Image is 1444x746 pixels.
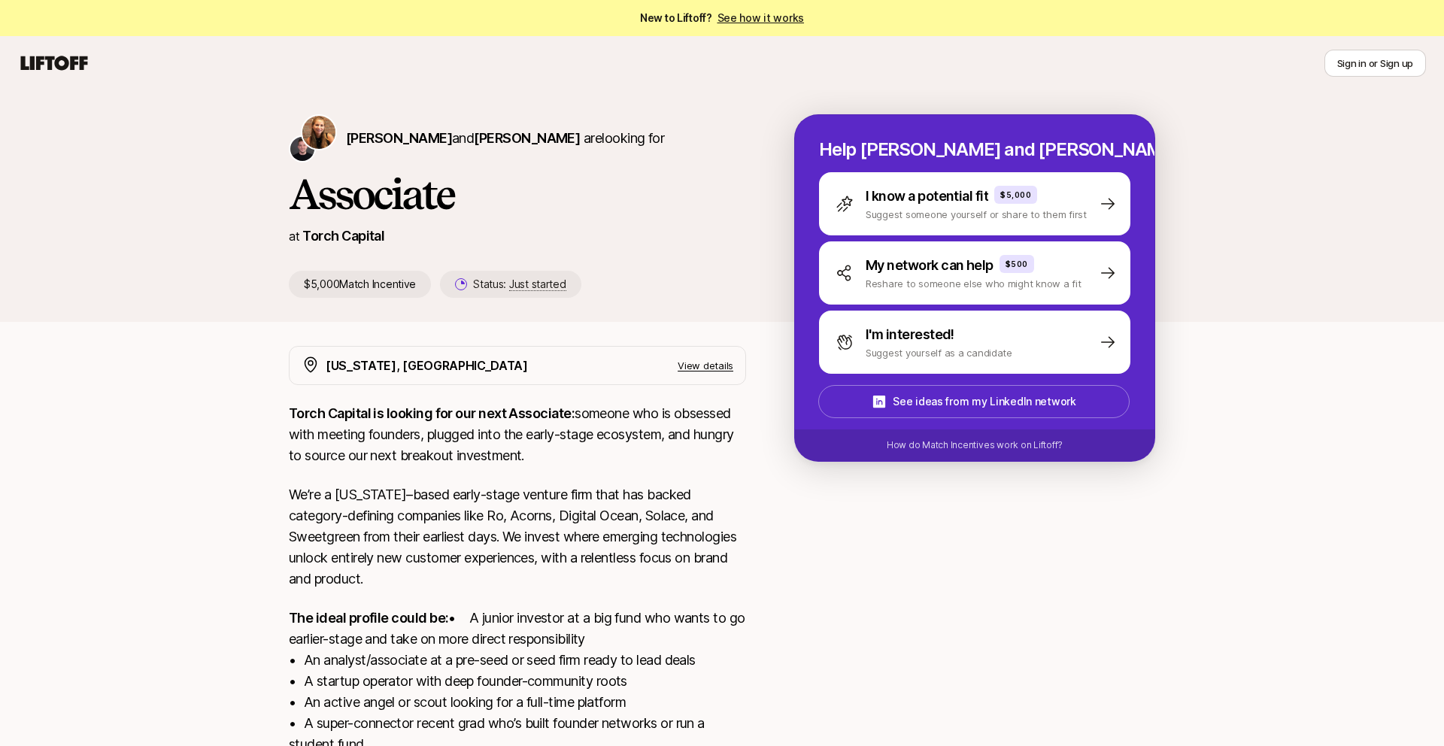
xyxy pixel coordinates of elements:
p: We’re a [US_STATE]–based early-stage venture firm that has backed category-defining companies lik... [289,484,746,590]
p: are looking for [346,128,664,149]
p: Suggest someone yourself or share to them first [866,207,1087,222]
p: View details [678,358,733,373]
p: [US_STATE], [GEOGRAPHIC_DATA] [326,356,528,375]
img: Christopher Harper [290,137,314,161]
span: and [452,130,580,146]
p: at [289,226,299,246]
button: See ideas from my LinkedIn network [818,385,1130,418]
p: $5,000 Match Incentive [289,271,431,298]
h1: Associate [289,171,746,217]
button: Sign in or Sign up [1324,50,1426,77]
strong: Torch Capital is looking for our next Associate: [289,405,575,421]
p: I'm interested! [866,324,954,345]
p: How do Match Incentives work on Liftoff? [887,438,1063,452]
p: $5,000 [1000,189,1031,201]
p: See ideas from my LinkedIn network [893,393,1075,411]
p: Suggest yourself as a candidate [866,345,1012,360]
p: someone who is obsessed with meeting founders, plugged into the early-stage ecosystem, and hungry... [289,403,746,466]
p: Reshare to someone else who might know a fit [866,276,1081,291]
p: My network can help [866,255,994,276]
p: $500 [1006,258,1028,270]
span: [PERSON_NAME] [474,130,580,146]
p: Help [PERSON_NAME] and [PERSON_NAME] hire [819,139,1130,160]
p: I know a potential fit [866,186,988,207]
a: Torch Capital [302,228,384,244]
strong: The ideal profile could be: [289,610,448,626]
img: Katie Reiner [302,116,335,149]
span: New to Liftoff? [640,9,804,27]
p: Status: [473,275,566,293]
span: [PERSON_NAME] [346,130,452,146]
span: Just started [509,277,566,291]
a: See how it works [717,11,805,24]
